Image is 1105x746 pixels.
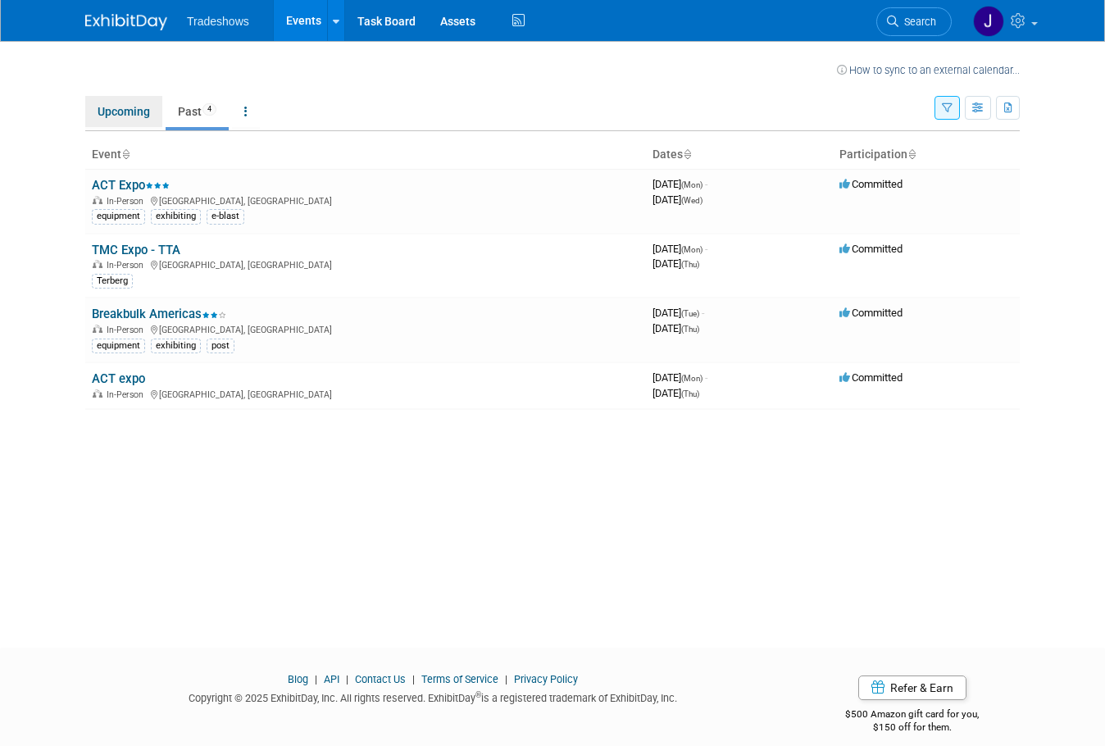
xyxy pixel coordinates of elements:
span: [DATE] [653,243,707,255]
div: [GEOGRAPHIC_DATA], [GEOGRAPHIC_DATA] [92,257,639,271]
span: (Mon) [681,374,703,383]
span: | [311,673,321,685]
div: $150 off for them. [805,721,1021,735]
a: Sort by Participation Type [907,148,916,161]
span: 4 [202,103,216,116]
span: (Mon) [681,180,703,189]
img: Jacob Sipple [973,6,1004,37]
span: [DATE] [653,257,699,270]
img: In-Person Event [93,389,102,398]
span: | [408,673,419,685]
a: API [324,673,339,685]
th: Event [85,141,646,169]
a: Refer & Earn [858,675,966,700]
div: Terberg [92,274,133,289]
span: Search [898,16,936,28]
span: Tradeshows [187,15,249,28]
div: Copyright © 2025 ExhibitDay, Inc. All rights reserved. ExhibitDay is a registered trademark of Ex... [85,687,780,706]
span: In-Person [107,260,148,271]
img: In-Person Event [93,196,102,204]
div: exhibiting [151,209,201,224]
span: Committed [839,178,903,190]
span: Committed [839,371,903,384]
span: (Tue) [681,309,699,318]
a: TMC Expo - TTA [92,243,180,257]
a: Blog [288,673,308,685]
a: Sort by Start Date [683,148,691,161]
span: | [342,673,352,685]
span: | [501,673,512,685]
a: Search [876,7,952,36]
span: In-Person [107,325,148,335]
a: Sort by Event Name [121,148,130,161]
span: [DATE] [653,387,699,399]
a: How to sync to an external calendar... [837,64,1020,76]
span: - [702,307,704,319]
div: [GEOGRAPHIC_DATA], [GEOGRAPHIC_DATA] [92,193,639,207]
div: $500 Amazon gift card for you, [805,697,1021,735]
sup: ® [475,690,481,699]
a: Privacy Policy [514,673,578,685]
a: ACT Expo [92,178,170,193]
span: [DATE] [653,322,699,334]
a: Upcoming [85,96,162,127]
a: Past4 [166,96,229,127]
span: [DATE] [653,178,707,190]
span: [DATE] [653,193,703,206]
div: [GEOGRAPHIC_DATA], [GEOGRAPHIC_DATA] [92,387,639,400]
span: In-Person [107,389,148,400]
div: equipment [92,339,145,353]
span: [DATE] [653,371,707,384]
span: (Wed) [681,196,703,205]
span: (Thu) [681,260,699,269]
img: ExhibitDay [85,14,167,30]
div: e-blast [207,209,244,224]
th: Dates [646,141,833,169]
span: [DATE] [653,307,704,319]
span: - [705,243,707,255]
span: (Thu) [681,389,699,398]
span: - [705,178,707,190]
div: [GEOGRAPHIC_DATA], [GEOGRAPHIC_DATA] [92,322,639,335]
a: Breakbulk Americas [92,307,226,321]
img: In-Person Event [93,325,102,333]
a: ACT expo [92,371,145,386]
a: Terms of Service [421,673,498,685]
span: (Thu) [681,325,699,334]
span: In-Person [107,196,148,207]
a: Contact Us [355,673,406,685]
img: In-Person Event [93,260,102,268]
span: - [705,371,707,384]
span: Committed [839,243,903,255]
div: equipment [92,209,145,224]
span: Committed [839,307,903,319]
div: post [207,339,234,353]
div: exhibiting [151,339,201,353]
span: (Mon) [681,245,703,254]
th: Participation [833,141,1020,169]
